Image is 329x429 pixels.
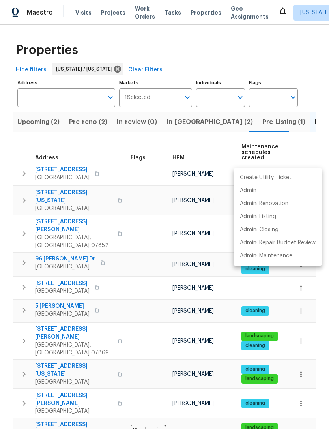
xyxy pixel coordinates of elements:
[240,213,276,221] p: Admin: Listing
[240,252,292,260] p: Admin: Maintenance
[240,239,316,247] p: Admin: Repair Budget Review
[240,226,279,234] p: Admin: Closing
[240,200,288,208] p: Admin: Renovation
[240,187,256,195] p: Admin
[240,174,292,182] p: Create Utility Ticket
